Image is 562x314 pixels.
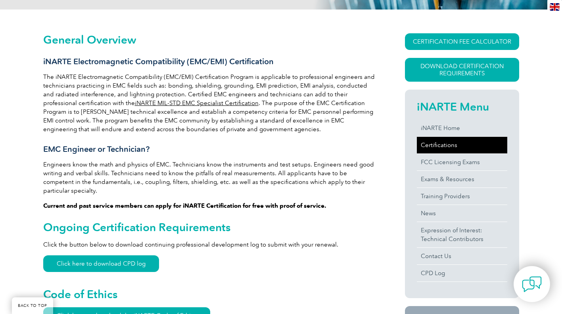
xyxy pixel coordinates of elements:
[417,100,507,113] h2: iNARTE Menu
[12,297,53,314] a: BACK TO TOP
[417,222,507,247] a: Expression of Interest:Technical Contributors
[417,265,507,281] a: CPD Log
[405,33,519,50] a: CERTIFICATION FEE CALCULATOR
[43,221,376,234] h2: Ongoing Certification Requirements
[43,144,376,154] h3: EMC Engineer or Technician?
[522,274,542,294] img: contact-chat.png
[417,120,507,136] a: iNARTE Home
[43,255,159,272] a: Click here to download CPD log
[135,100,259,107] a: iNARTE MIL-STD EMC Specialist Certification
[417,137,507,153] a: Certifications
[43,33,376,46] h2: General Overview
[43,288,376,301] h2: Code of Ethics
[43,160,376,195] p: Engineers know the math and physics of EMC. Technicians know the instruments and test setups. Eng...
[417,205,507,222] a: News
[43,73,376,134] p: The iNARTE Electromagnetic Compatibility (EMC/EMI) Certification Program is applicable to profess...
[43,240,376,249] p: Click the button below to download continuing professional development log to submit with your re...
[417,248,507,264] a: Contact Us
[417,188,507,205] a: Training Providers
[43,202,326,209] strong: Current and past service members can apply for iNARTE Certification for free with proof of service.
[417,154,507,170] a: FCC Licensing Exams
[43,57,376,67] h3: iNARTE Electromagnetic Compatibility (EMC/EMI) Certification
[417,171,507,188] a: Exams & Resources
[550,3,560,11] img: en
[405,58,519,82] a: Download Certification Requirements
